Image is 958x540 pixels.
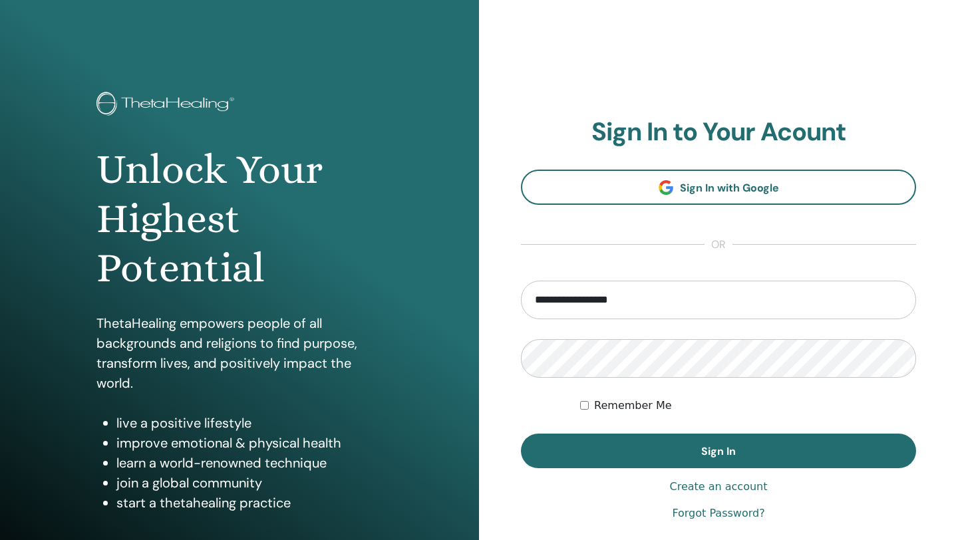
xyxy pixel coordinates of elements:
[521,117,916,148] h2: Sign In to Your Acount
[96,313,383,393] p: ThetaHealing empowers people of all backgrounds and religions to find purpose, transform lives, a...
[96,145,383,293] h1: Unlock Your Highest Potential
[580,398,916,414] div: Keep me authenticated indefinitely or until I manually logout
[701,444,736,458] span: Sign In
[116,433,383,453] li: improve emotional & physical health
[672,505,764,521] a: Forgot Password?
[116,413,383,433] li: live a positive lifestyle
[116,473,383,493] li: join a global community
[116,493,383,513] li: start a thetahealing practice
[521,434,916,468] button: Sign In
[669,479,767,495] a: Create an account
[116,453,383,473] li: learn a world-renowned technique
[594,398,672,414] label: Remember Me
[680,181,779,195] span: Sign In with Google
[521,170,916,205] a: Sign In with Google
[705,237,732,253] span: or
